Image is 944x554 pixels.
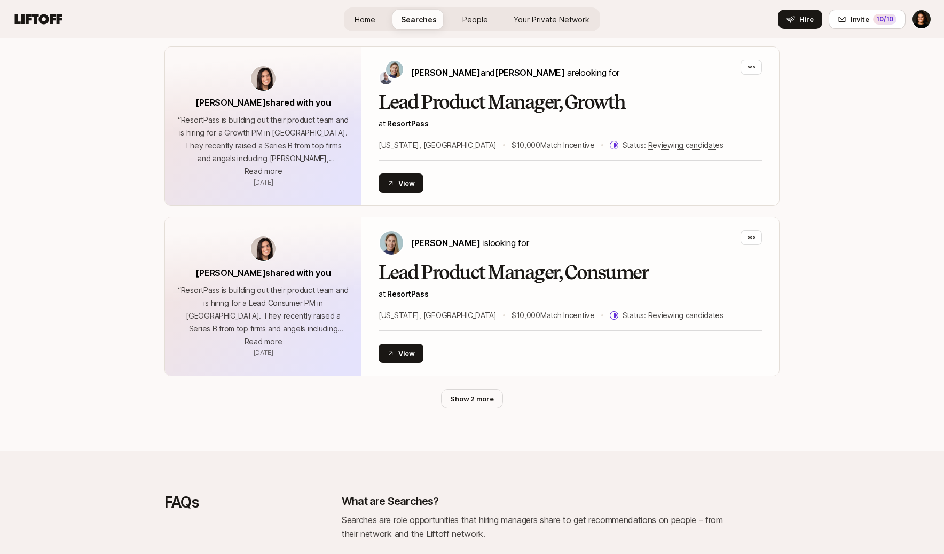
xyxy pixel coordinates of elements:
p: $10,000 Match Incentive [512,309,595,322]
button: View [379,173,423,193]
a: Home [346,10,384,29]
p: Searches are role opportunities that hiring managers share to get recommendations on people – fro... [342,513,726,541]
h2: Lead Product Manager, Consumer [379,262,762,283]
span: [PERSON_NAME] [411,67,481,78]
p: $10,000 Match Incentive [512,139,595,152]
span: September 4, 2025 7:03am [254,349,273,357]
p: are looking for [411,66,619,80]
button: Show 2 more [441,389,502,408]
p: Status: [623,139,723,152]
p: is looking for [411,236,529,250]
span: [PERSON_NAME] shared with you [195,267,331,278]
p: at [379,288,762,300]
span: Home [355,15,375,24]
span: Read more [245,337,282,346]
span: Hire [799,14,814,25]
img: Krista Jackson [912,10,931,28]
button: Read more [245,335,282,348]
span: [PERSON_NAME] shared with you [195,97,331,108]
a: ResortPass [387,119,428,128]
span: and [481,67,565,78]
p: [US_STATE], [GEOGRAPHIC_DATA] [379,309,497,322]
a: Searches [392,10,445,29]
span: [PERSON_NAME] [411,238,481,248]
button: Hire [778,10,822,29]
p: at [379,117,762,130]
span: [PERSON_NAME] [495,67,565,78]
img: Josh Berg [380,72,392,84]
span: Reviewing candidates [648,311,723,320]
div: 10 /10 [873,14,896,25]
span: Reviewing candidates [648,140,723,150]
span: September 4, 2025 7:03am [254,178,273,186]
p: “ ResortPass is building out their product team and is hiring for a Lead Consumer PM in [GEOGRAPH... [178,284,349,335]
a: People [454,10,497,29]
img: Amy Krym [386,61,403,78]
a: ResortPass [387,289,428,298]
span: Your Private Network [514,15,589,24]
img: Amy Krym [380,231,403,255]
span: Invite [851,14,869,25]
h2: Lead Product Manager, Growth [379,92,762,113]
span: Searches [401,15,437,24]
p: Status: [623,309,723,322]
button: Invite10/10 [829,10,906,29]
button: View [379,344,423,363]
button: Krista Jackson [912,10,931,29]
p: What are Searches? [342,494,439,509]
p: “ ResortPass is building out their product team and is hiring for a Growth PM in [GEOGRAPHIC_DATA... [178,114,349,165]
span: People [462,15,488,24]
img: avatar-url [251,236,276,261]
p: [US_STATE], [GEOGRAPHIC_DATA] [379,139,497,152]
span: Read more [245,167,282,176]
a: Your Private Network [505,10,598,29]
button: Read more [245,165,282,178]
img: avatar-url [251,66,276,91]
